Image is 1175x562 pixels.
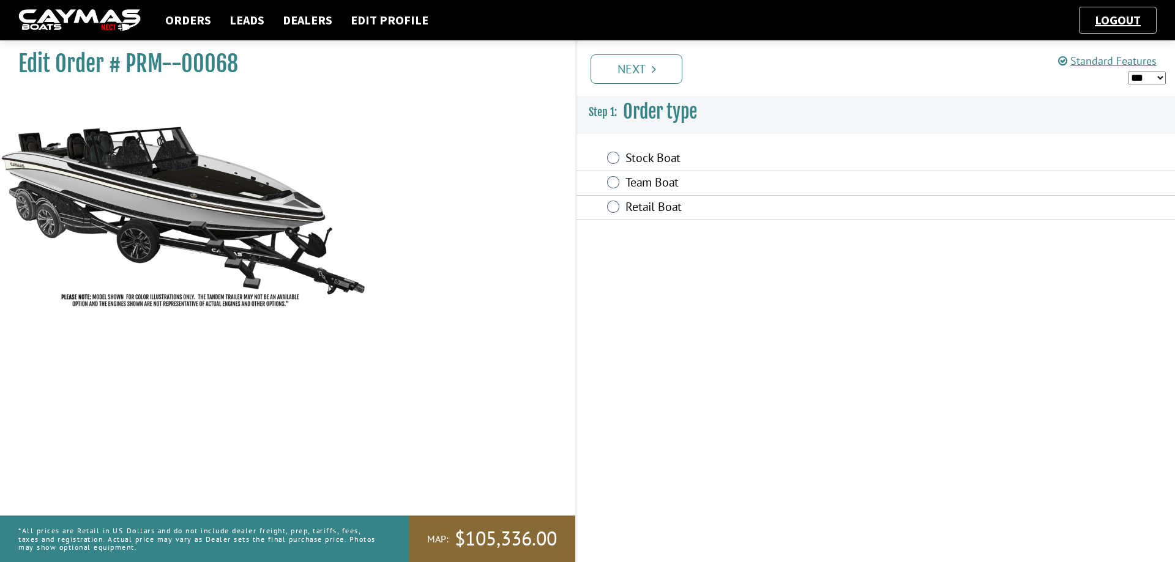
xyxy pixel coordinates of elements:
a: Standard Features [1058,54,1157,68]
a: Orders [159,12,217,28]
label: Retail Boat [625,199,955,217]
img: caymas-dealer-connect-2ed40d3bc7270c1d8d7ffb4b79bf05adc795679939227970def78ec6f6c03838.gif [18,9,141,32]
label: Team Boat [625,175,955,193]
span: MAP: [427,533,449,545]
a: Edit Profile [345,12,435,28]
a: Logout [1089,12,1147,28]
h1: Edit Order # PRM--00068 [18,50,545,78]
a: Leads [223,12,270,28]
label: Stock Boat [625,150,955,168]
a: Dealers [277,12,338,28]
a: MAP:$105,336.00 [409,516,575,562]
ul: Pagination [587,53,1175,84]
h3: Order type [576,89,1175,135]
span: $105,336.00 [455,526,557,552]
p: *All prices are Retail in US Dollars and do not include dealer freight, prep, tariffs, fees, taxe... [18,520,381,557]
a: Next [591,54,682,84]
